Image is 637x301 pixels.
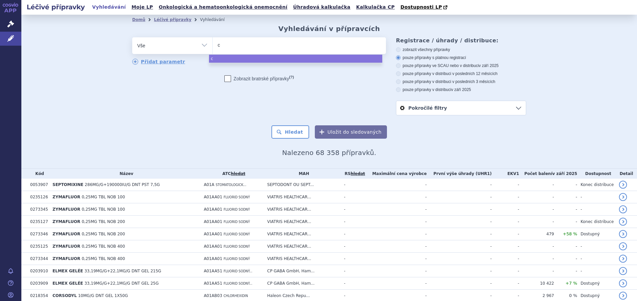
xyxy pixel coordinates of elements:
td: 0273344 [27,253,49,265]
span: ZYMAFLUOR [52,244,80,249]
td: - [577,240,616,253]
td: - [427,191,492,203]
a: detail [619,242,627,250]
a: Dostupnosti LP [398,3,451,12]
td: Konec distribuce [577,216,616,228]
span: FLUORID SODNÝ [224,232,250,236]
span: CORSODYL [52,293,77,298]
span: 0,25MG TBL NOB 100 [82,195,125,199]
td: - [427,228,492,240]
a: Moje LP [130,3,155,12]
span: A01AA51 [204,269,222,273]
th: Dostupnost [577,169,616,179]
span: Dostupnosti LP [400,4,442,10]
td: - [427,216,492,228]
td: - [519,216,554,228]
td: VIATRIS HEALTHCAR... [264,191,341,203]
td: - [341,265,366,277]
td: - [366,191,427,203]
td: - [492,179,519,191]
span: A01AA01 [204,195,222,199]
span: FLUORID SODNÝ [224,220,250,224]
td: 0273346 [27,228,49,240]
span: v září 2025 [451,87,471,92]
td: VIATRIS HEALTHCAR... [264,240,341,253]
span: v září 2025 [552,171,577,176]
a: detail [619,292,627,300]
td: - [366,216,427,228]
td: 479 [519,228,554,240]
td: - [492,228,519,240]
span: 0,25MG TBL NOB 400 [82,244,125,249]
span: +7 % [566,281,577,286]
label: pouze přípravky ve SCAU nebo v distribuci [396,63,526,68]
td: - [341,179,366,191]
td: 0235127 [27,216,49,228]
td: - [492,240,519,253]
td: - [366,277,427,290]
span: 0 % [569,293,577,298]
a: detail [619,193,627,201]
td: - [341,203,366,216]
th: Kód [27,169,49,179]
th: Počet balení [519,169,577,179]
a: Pokročilé filtry [396,101,526,115]
label: pouze přípravky v distribuci v posledních 3 měsících [396,79,526,84]
td: - [366,203,427,216]
td: 0203910 [27,265,49,277]
span: ZYMAFLUOR [52,219,80,224]
td: - [577,265,616,277]
abbr: (?) [289,75,294,79]
span: 33,19MG/G+22,1MG/G DNT GEL 25G [84,281,159,286]
span: A01AA01 [204,207,222,212]
td: - [366,265,427,277]
td: - [366,240,427,253]
span: +58 % [563,231,577,236]
td: VIATRIS HEALTHCAR... [264,203,341,216]
td: - [366,228,427,240]
span: FLUORID SODNÝ [224,257,250,261]
th: RS [341,169,366,179]
label: Zobrazit bratrské přípravky [224,75,294,82]
a: detail [619,279,627,287]
td: 0203909 [27,277,49,290]
td: - [492,253,519,265]
span: 0,25MG TBL NOB 200 [82,219,125,224]
td: - [519,265,554,277]
span: v září 2025 [479,63,498,68]
td: - [427,277,492,290]
a: vyhledávání obsahuje příliš mnoho referenčních skupin [351,171,365,176]
span: A01AA01 [204,219,222,224]
td: 10 422 [519,277,554,290]
td: CP GABA GmbH, Ham... [264,265,341,277]
td: - [492,216,519,228]
td: - [554,253,577,265]
a: Úhradová kalkulačka [291,3,353,12]
li: Vyhledávání [200,15,233,25]
td: - [519,179,554,191]
span: A01A [204,182,214,187]
span: STOMATOLOGICK... [216,183,246,187]
td: Konec distribuce [577,179,616,191]
td: - [554,191,577,203]
th: ATC [200,169,264,179]
td: - [554,240,577,253]
td: - [492,191,519,203]
td: VIATRIS HEALTHCAR... [264,253,341,265]
del: hledat [351,171,365,176]
span: 10MG/G DNT GEL 1X50G [78,293,128,298]
td: VIATRIS HEALTHCAR... [264,216,341,228]
span: A01AA01 [204,256,222,261]
th: Maximální cena výrobce [366,169,427,179]
td: - [492,265,519,277]
a: detail [619,267,627,275]
a: detail [619,230,627,238]
td: - [427,203,492,216]
td: - [554,203,577,216]
span: ELMEX GELÉE [52,269,83,273]
th: MAH [264,169,341,179]
td: - [577,253,616,265]
td: - [519,240,554,253]
a: Onkologická a hematoonkologická onemocnění [157,3,289,12]
span: ELMEX GELÉE [52,281,83,286]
